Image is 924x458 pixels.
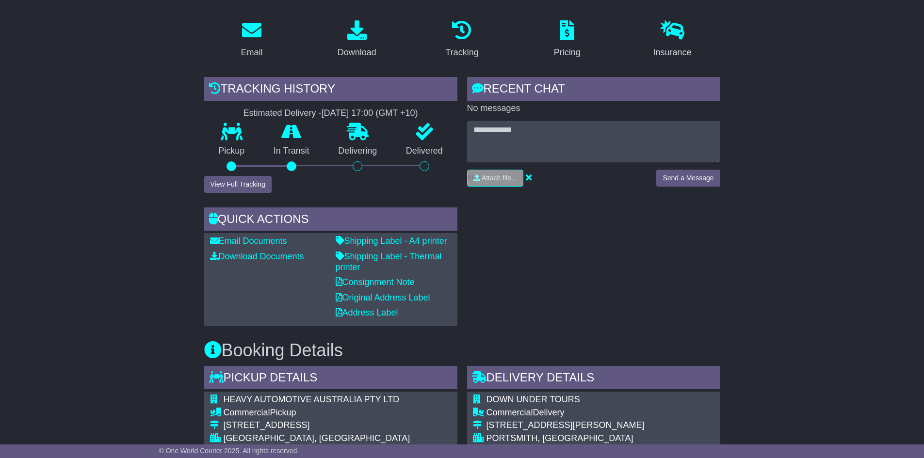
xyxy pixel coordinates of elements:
h3: Booking Details [204,341,720,360]
div: Tracking history [204,77,457,103]
div: Tracking [445,46,478,59]
a: Download [331,17,383,63]
p: No messages [467,103,720,114]
div: [GEOGRAPHIC_DATA], [GEOGRAPHIC_DATA] [224,433,443,444]
button: View Full Tracking [204,176,272,193]
div: Email [241,46,262,59]
p: In Transit [259,146,324,157]
span: DOWN UNDER TOURS [486,395,580,404]
div: RECENT CHAT [467,77,720,103]
div: Delivery Details [467,366,720,392]
p: Delivering [324,146,392,157]
p: Pickup [204,146,259,157]
div: Insurance [653,46,692,59]
div: [STREET_ADDRESS][PERSON_NAME] [486,420,714,431]
div: Download [338,46,376,59]
div: [DATE] 17:00 (GMT +10) [322,108,418,119]
a: Tracking [439,17,485,63]
div: Estimated Delivery - [204,108,457,119]
a: Address Label [336,308,398,317]
a: Shipping Label - Thermal printer [336,252,442,272]
div: Pickup Details [204,366,457,392]
div: Quick Actions [204,207,457,234]
a: Original Address Label [336,293,430,302]
span: HEAVY AUTOMOTIVE AUSTRALIA PTY LTD [224,395,399,404]
div: PORTSMITH, [GEOGRAPHIC_DATA] [486,433,714,444]
span: Commercial [486,408,533,417]
div: Delivery [486,408,714,418]
div: Pricing [554,46,581,59]
a: Email Documents [210,236,287,246]
span: © One World Courier 2025. All rights reserved. [159,447,299,455]
p: Delivered [391,146,457,157]
a: Email [234,17,269,63]
a: Pricing [548,17,587,63]
a: Insurance [647,17,698,63]
a: Download Documents [210,252,304,261]
span: Commercial [224,408,270,417]
a: Shipping Label - A4 printer [336,236,447,246]
div: Pickup [224,408,443,418]
a: Consignment Note [336,277,415,287]
button: Send a Message [656,170,720,187]
div: [STREET_ADDRESS] [224,420,443,431]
